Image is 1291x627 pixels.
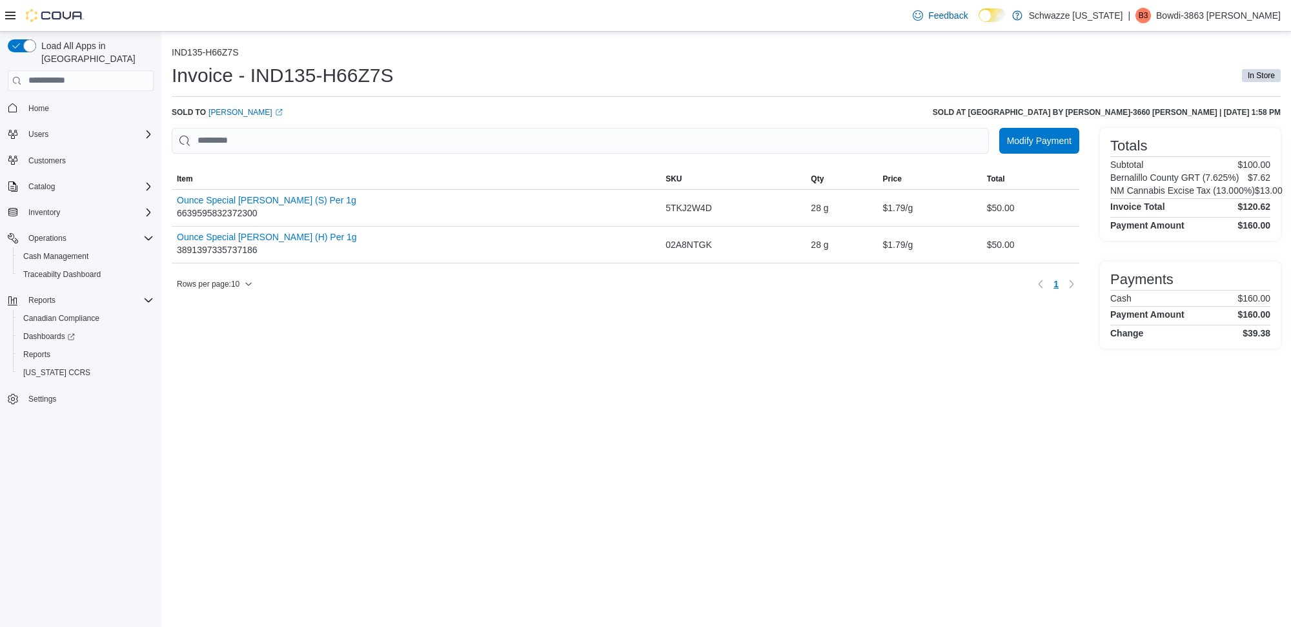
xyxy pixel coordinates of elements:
[1110,138,1147,154] h3: Totals
[1237,309,1270,320] h4: $160.00
[18,311,105,326] a: Canadian Compliance
[36,39,154,65] span: Load All Apps in [GEOGRAPHIC_DATA]
[3,99,159,118] button: Home
[666,174,682,184] span: SKU
[23,313,99,324] span: Canadian Compliance
[928,9,968,22] span: Feedback
[1237,220,1270,231] h4: $160.00
[18,329,80,344] a: Dashboards
[1156,8,1281,23] p: Bowdi-3863 [PERSON_NAME]
[23,100,154,116] span: Home
[1110,328,1143,338] h4: Change
[172,169,660,189] button: Item
[23,205,154,220] span: Inventory
[172,47,239,57] button: IND135-H66Z7S
[23,153,71,169] a: Customers
[1135,8,1151,23] div: Bowdi-3863 Thompson
[23,179,154,194] span: Catalog
[23,127,54,142] button: Users
[806,195,877,221] div: 28 g
[1139,8,1148,23] span: B3
[23,127,154,142] span: Users
[1248,172,1270,183] p: $7.62
[18,347,56,362] a: Reports
[1110,201,1165,212] h4: Invoice Total
[878,169,982,189] button: Price
[979,8,1006,22] input: Dark Mode
[172,128,989,154] input: This is a search bar. As you type, the results lower in the page will automatically filter.
[26,9,84,22] img: Cova
[28,129,48,139] span: Users
[177,232,357,258] div: 3891397335737186
[208,107,283,118] a: [PERSON_NAME]External link
[177,195,356,205] button: Ounce Special [PERSON_NAME] (S) Per 1g
[1128,8,1130,23] p: |
[3,389,159,408] button: Settings
[18,365,96,380] a: [US_STATE] CCRS
[23,179,60,194] button: Catalog
[811,174,824,184] span: Qty
[18,267,106,282] a: Traceabilty Dashboard
[13,327,159,345] a: Dashboards
[23,251,88,262] span: Cash Management
[3,178,159,196] button: Catalog
[1248,70,1275,81] span: In Store
[1053,278,1059,291] span: 1
[177,279,239,289] span: Rows per page : 10
[982,195,1079,221] div: $50.00
[23,293,154,308] span: Reports
[18,311,154,326] span: Canadian Compliance
[28,295,56,305] span: Reports
[1033,274,1079,294] nav: Pagination for table: MemoryTable from EuiInMemoryTable
[23,231,72,246] button: Operations
[3,151,159,170] button: Customers
[13,247,159,265] button: Cash Management
[982,232,1079,258] div: $50.00
[3,229,159,247] button: Operations
[1110,159,1143,170] h6: Subtotal
[172,47,1281,60] nav: An example of EuiBreadcrumbs
[13,345,159,364] button: Reports
[172,107,283,118] div: Sold to
[18,267,154,282] span: Traceabilty Dashboard
[28,156,66,166] span: Customers
[1029,8,1123,23] p: Schwazze [US_STATE]
[172,276,258,292] button: Rows per page:10
[18,329,154,344] span: Dashboards
[1242,69,1281,82] span: In Store
[3,203,159,221] button: Inventory
[23,152,154,169] span: Customers
[806,169,877,189] button: Qty
[878,195,982,221] div: $1.79/g
[18,249,154,264] span: Cash Management
[8,94,154,442] nav: Complex example
[1255,185,1283,196] p: $13.00
[172,63,393,88] h1: Invoice - IND135-H66Z7S
[1110,220,1184,231] h4: Payment Amount
[23,293,61,308] button: Reports
[23,101,54,116] a: Home
[1110,172,1239,183] h6: Bernalillo County GRT (7.625%)
[23,269,101,280] span: Traceabilty Dashboard
[1064,276,1079,292] button: Next page
[933,107,1281,118] h6: Sold at [GEOGRAPHIC_DATA] by [PERSON_NAME]-3660 [PERSON_NAME] | [DATE] 1:58 PM
[28,181,55,192] span: Catalog
[23,367,90,378] span: [US_STATE] CCRS
[177,195,356,221] div: 6639595832372300
[666,237,712,252] span: 02A8NTGK
[1237,159,1270,170] p: $100.00
[18,347,154,362] span: Reports
[999,128,1079,154] button: Modify Payment
[1110,185,1255,196] h6: NM Cannabis Excise Tax (13.000%)
[23,331,75,342] span: Dashboards
[23,349,50,360] span: Reports
[908,3,973,28] a: Feedback
[23,205,65,220] button: Inventory
[275,108,283,116] svg: External link
[1243,328,1270,338] h4: $39.38
[23,231,154,246] span: Operations
[883,174,902,184] span: Price
[1110,272,1174,287] h3: Payments
[28,233,66,243] span: Operations
[3,291,159,309] button: Reports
